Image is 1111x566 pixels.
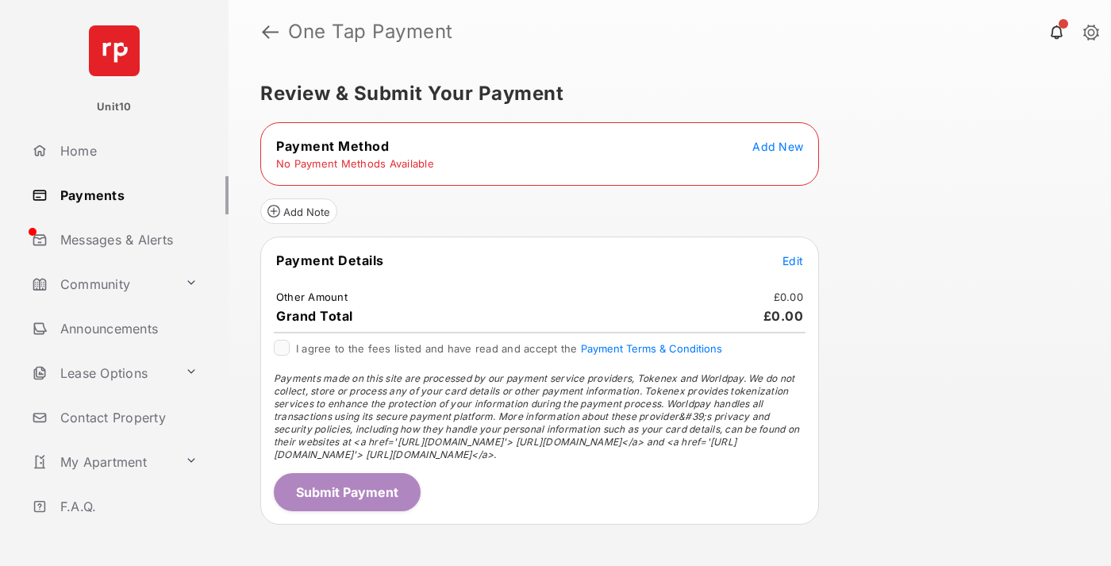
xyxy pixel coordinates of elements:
[752,138,803,154] button: Add New
[25,354,179,392] a: Lease Options
[25,221,229,259] a: Messages & Alerts
[276,252,384,268] span: Payment Details
[25,265,179,303] a: Community
[274,473,421,511] button: Submit Payment
[97,99,132,115] p: Unit10
[752,140,803,153] span: Add New
[581,342,722,355] button: I agree to the fees listed and have read and accept the
[782,252,803,268] button: Edit
[25,310,229,348] a: Announcements
[773,290,804,304] td: £0.00
[296,342,722,355] span: I agree to the fees listed and have read and accept the
[275,156,435,171] td: No Payment Methods Available
[275,290,348,304] td: Other Amount
[25,399,229,437] a: Contact Property
[25,132,229,170] a: Home
[276,308,353,324] span: Grand Total
[260,84,1067,103] h5: Review & Submit Your Payment
[288,22,453,41] strong: One Tap Payment
[782,254,803,268] span: Edit
[274,372,799,460] span: Payments made on this site are processed by our payment service providers, Tokenex and Worldpay. ...
[276,138,389,154] span: Payment Method
[25,176,229,214] a: Payments
[260,198,337,224] button: Add Note
[763,308,804,324] span: £0.00
[25,443,179,481] a: My Apartment
[89,25,140,76] img: svg+xml;base64,PHN2ZyB4bWxucz0iaHR0cDovL3d3dy53My5vcmcvMjAwMC9zdmciIHdpZHRoPSI2NCIgaGVpZ2h0PSI2NC...
[25,487,229,526] a: F.A.Q.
